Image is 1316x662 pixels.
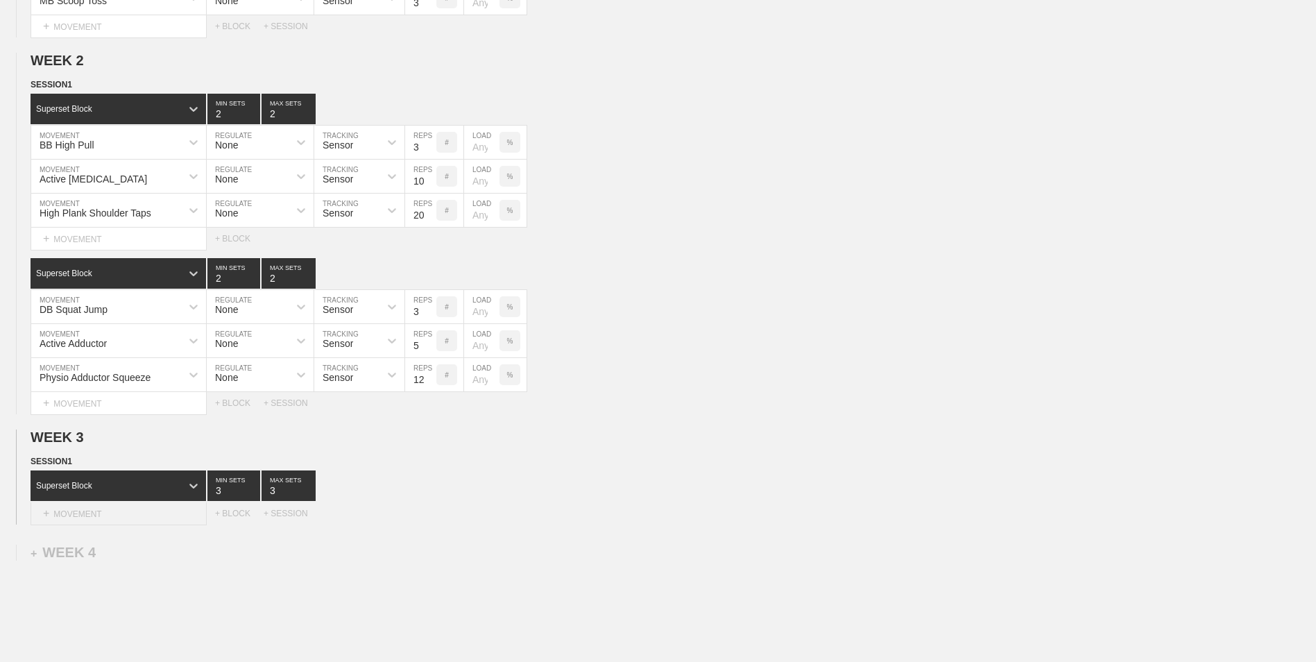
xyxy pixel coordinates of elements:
div: Superset Block [36,481,92,491]
span: + [43,20,49,32]
div: MOVEMENT [31,392,207,415]
div: None [215,173,238,185]
div: + BLOCK [215,398,264,408]
span: SESSION 1 [31,80,72,90]
p: # [445,207,449,214]
div: None [215,338,238,349]
div: MOVEMENT [31,502,207,525]
div: + SESSION [264,22,319,31]
div: MOVEMENT [31,228,207,251]
p: # [445,303,449,311]
div: Sensor [323,139,353,151]
div: DB Squat Jump [40,304,108,315]
p: % [507,207,513,214]
span: + [43,507,49,519]
div: Superset Block [36,269,92,278]
div: None [215,139,238,151]
div: Sensor [323,304,353,315]
div: + BLOCK [215,234,264,244]
span: WEEK 2 [31,53,84,68]
p: % [507,303,513,311]
p: # [445,337,449,345]
span: + [43,232,49,244]
div: + SESSION [264,398,319,408]
div: + BLOCK [215,22,264,31]
input: Any [464,160,499,193]
div: + SESSION [264,509,319,518]
div: None [215,304,238,315]
span: SESSION 1 [31,457,72,466]
input: Any [464,324,499,357]
input: None [262,258,316,289]
div: Physio Adductor Squeeze [40,372,151,383]
input: Any [464,126,499,159]
div: Sensor [323,372,353,383]
p: # [445,173,449,180]
span: + [43,397,49,409]
div: Sensor [323,207,353,219]
div: Sensor [323,338,353,349]
div: None [215,207,238,219]
span: + [31,548,37,559]
p: % [507,337,513,345]
div: None [215,372,238,383]
div: High Plank Shoulder Taps [40,207,151,219]
div: Sensor [323,173,353,185]
input: None [262,470,316,501]
div: MOVEMENT [31,15,207,38]
p: # [445,371,449,379]
div: Active [MEDICAL_DATA] [40,173,147,185]
input: Any [464,358,499,391]
input: Any [464,194,499,227]
span: WEEK 3 [31,430,84,445]
p: % [507,371,513,379]
p: % [507,173,513,180]
input: None [262,94,316,124]
div: Superset Block [36,104,92,114]
p: # [445,139,449,146]
div: WEEK 4 [31,545,96,561]
div: BB High Pull [40,139,94,151]
div: Active Adductor [40,338,107,349]
div: + BLOCK [215,509,264,518]
input: Any [464,290,499,323]
p: % [507,139,513,146]
iframe: Chat Widget [1247,595,1316,662]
